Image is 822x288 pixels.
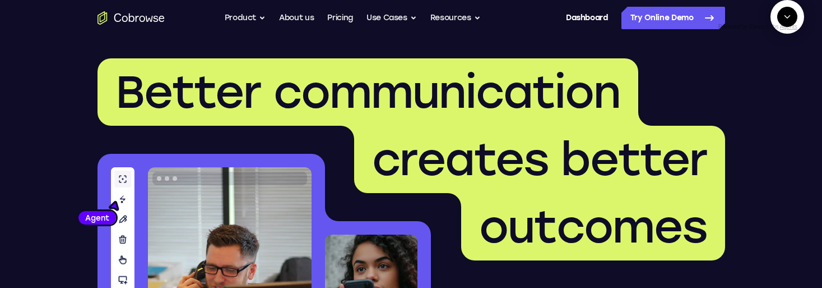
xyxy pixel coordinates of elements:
[566,7,608,29] a: Dashboard
[115,65,620,119] span: Better communication
[225,7,266,29] button: Product
[621,7,725,29] a: Try Online Demo
[479,200,707,254] span: outcomes
[279,7,314,29] a: About us
[372,132,707,186] span: creates better
[327,7,353,29] a: Pricing
[97,11,165,25] a: Go to the home page
[366,7,417,29] button: Use Cases
[430,7,481,29] button: Resources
